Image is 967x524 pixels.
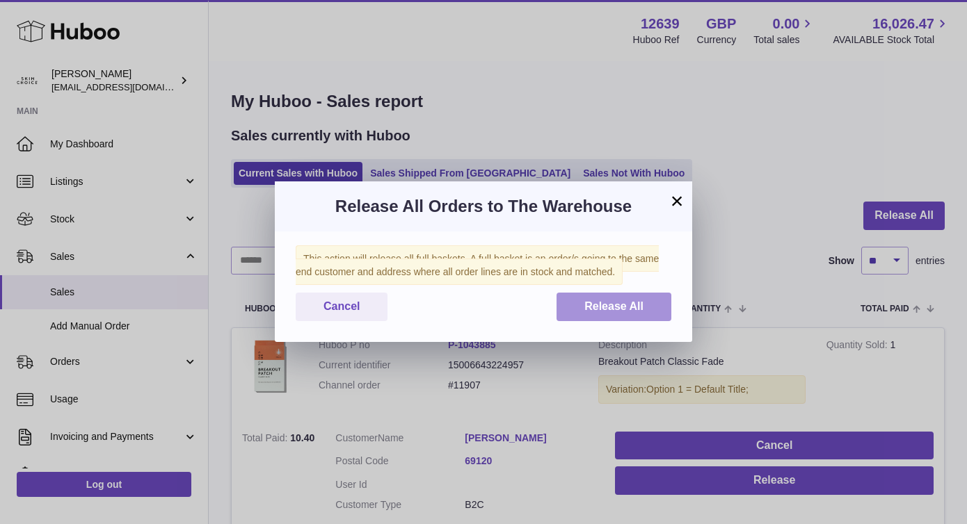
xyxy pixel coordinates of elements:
h3: Release All Orders to The Warehouse [296,195,671,218]
button: Release All [557,293,671,321]
button: Cancel [296,293,387,321]
span: Release All [584,300,644,312]
span: This action will release all full baskets. A full basket is an order/s going to the same end cust... [296,245,659,285]
button: × [669,193,685,209]
span: Cancel [323,300,360,312]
